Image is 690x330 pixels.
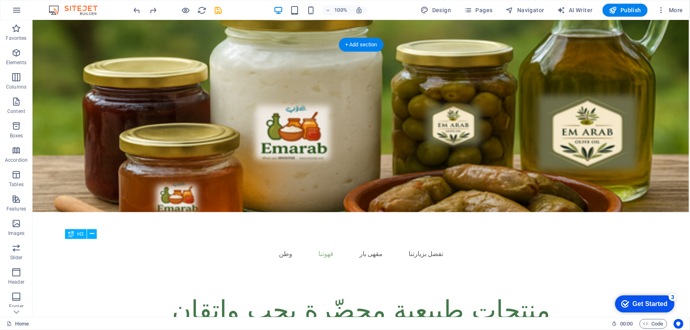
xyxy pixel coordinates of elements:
[149,6,158,15] i: Redo: Duplicate elements (Ctrl+Y, ⌘+Y)
[6,35,26,41] p: Favorites
[609,6,641,14] span: Publish
[421,6,451,14] span: Design
[7,108,25,115] p: Content
[198,6,207,15] i: Reload page
[557,6,593,14] span: AI Writer
[464,6,492,14] span: Pages
[7,319,29,329] a: Home
[334,5,347,15] h6: 100%
[640,319,667,329] button: Code
[643,319,664,329] span: Code
[9,181,24,188] p: Tables
[5,157,28,163] p: Accordion
[8,279,24,285] p: Header
[503,4,548,17] button: Navigator
[133,6,142,15] i: Undo: Paste (Ctrl+Z)
[654,4,686,17] button: More
[339,38,384,52] div: + Add section
[22,9,57,16] div: Get Started
[506,6,544,14] span: Navigator
[181,5,191,15] button: Click here to leave preview mode and continue editing
[418,4,455,17] button: Design
[7,206,26,212] p: Features
[355,7,363,14] i: On resize automatically adjust zoom level to fit chosen device.
[4,4,64,21] div: Get Started 3 items remaining, 40% complete
[554,4,596,17] button: AI Writer
[6,59,27,66] p: Elements
[461,4,496,17] button: Pages
[322,5,351,15] button: 100%
[626,321,627,327] span: :
[10,254,23,261] p: Slider
[47,5,108,15] img: Editor Logo
[132,5,142,15] button: undo
[213,5,223,15] button: save
[8,230,25,237] p: Images
[148,5,158,15] button: redo
[58,2,66,10] div: 3
[657,6,683,14] span: More
[620,319,633,329] span: 00 00
[10,132,23,139] p: Boxes
[603,4,648,17] button: Publish
[197,5,207,15] button: reload
[9,303,24,310] p: Footer
[6,84,26,90] p: Columns
[77,232,83,237] span: H3
[612,319,633,329] h6: Session time
[674,319,683,329] button: Usercentrics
